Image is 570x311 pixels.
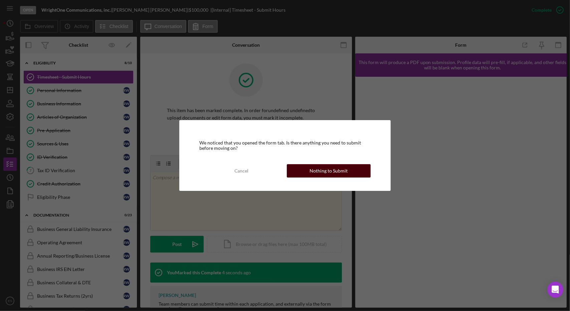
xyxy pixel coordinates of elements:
[287,164,371,178] button: Nothing to Submit
[199,164,283,178] button: Cancel
[310,164,348,178] div: Nothing to Submit
[234,164,248,178] div: Cancel
[199,140,370,151] div: We noticed that you opened the form tab. Is there anything you need to submit before moving on?
[547,282,563,298] div: Open Intercom Messenger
